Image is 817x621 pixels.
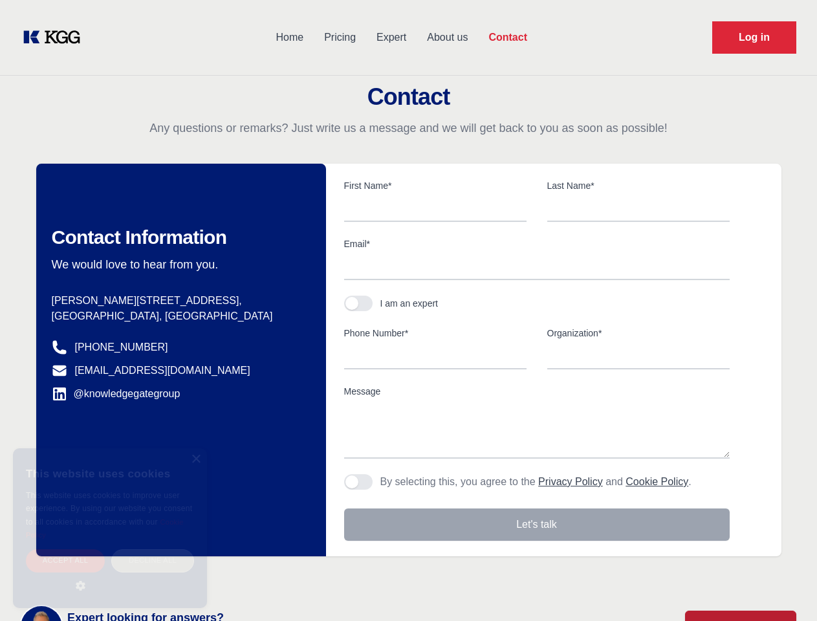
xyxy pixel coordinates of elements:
[366,21,417,54] a: Expert
[417,21,478,54] a: About us
[16,120,801,136] p: Any questions or remarks? Just write us a message and we will get back to you as soon as possible!
[52,226,305,249] h2: Contact Information
[538,476,603,487] a: Privacy Policy
[344,508,730,541] button: Let's talk
[752,559,817,621] iframe: Chat Widget
[380,297,439,310] div: I am an expert
[547,327,730,340] label: Organization*
[26,549,105,572] div: Accept all
[478,21,538,54] a: Contact
[75,363,250,378] a: [EMAIL_ADDRESS][DOMAIN_NAME]
[52,386,180,402] a: @knowledgegategroup
[52,257,305,272] p: We would love to hear from you.
[21,27,91,48] a: KOL Knowledge Platform: Talk to Key External Experts (KEE)
[75,340,168,355] a: [PHONE_NUMBER]
[26,458,194,489] div: This website uses cookies
[26,491,192,527] span: This website uses cookies to improve user experience. By using our website you consent to all coo...
[265,21,314,54] a: Home
[191,455,201,464] div: Close
[344,179,527,192] label: First Name*
[547,179,730,192] label: Last Name*
[712,21,796,54] a: Request Demo
[380,474,692,490] p: By selecting this, you agree to the and .
[344,385,730,398] label: Message
[52,309,305,324] p: [GEOGRAPHIC_DATA], [GEOGRAPHIC_DATA]
[16,84,801,110] h2: Contact
[344,237,730,250] label: Email*
[52,293,305,309] p: [PERSON_NAME][STREET_ADDRESS],
[314,21,366,54] a: Pricing
[26,518,184,539] a: Cookie Policy
[626,476,688,487] a: Cookie Policy
[344,327,527,340] label: Phone Number*
[111,549,194,572] div: Decline all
